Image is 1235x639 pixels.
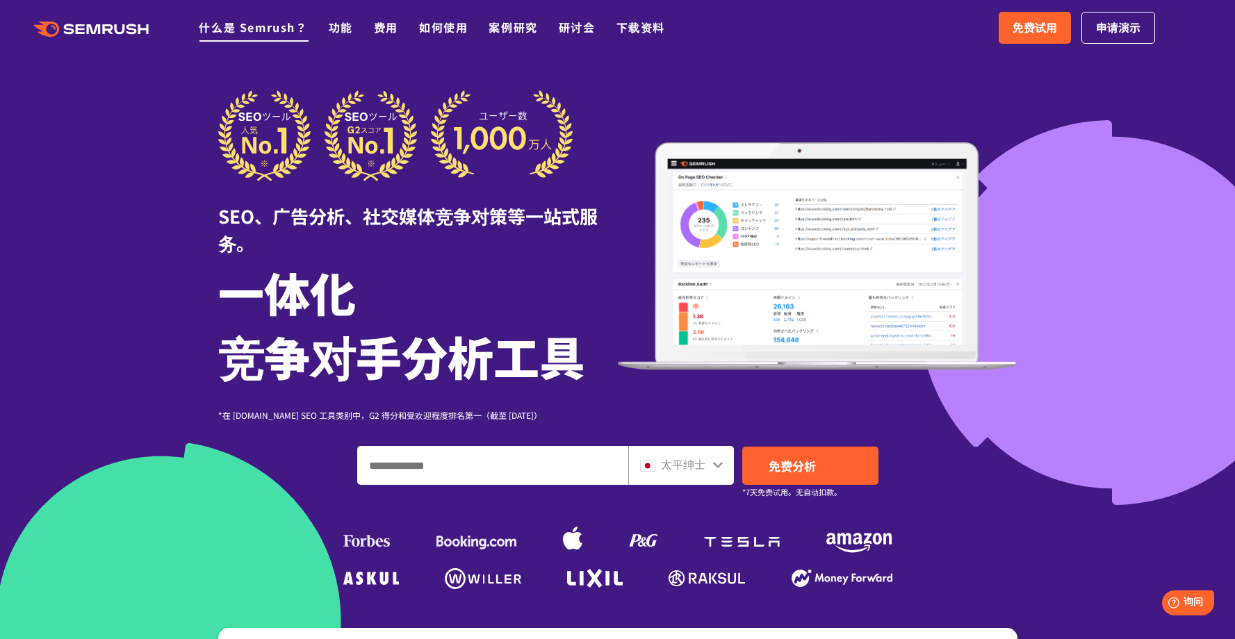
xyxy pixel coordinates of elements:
font: *在 [DOMAIN_NAME] SEO 工具类别中，G2 得分和受欢迎程度排名第一（截至 [DATE]） [218,409,542,421]
a: 研讨会 [559,19,596,35]
iframe: 帮助小部件启动器 [1111,585,1220,624]
a: 功能 [329,19,353,35]
font: 免费试用 [1013,19,1057,35]
font: SEO、广告分析、社交媒体竞争对策等一站式服务。 [218,203,598,256]
font: 太平绅士 [661,456,705,472]
a: 费用 [374,19,398,35]
a: 案例研究 [489,19,537,35]
a: 如何使用 [419,19,468,35]
a: 申请演示 [1081,12,1155,44]
input: 输入域名、关键字或 URL [358,447,628,484]
a: 下载资料 [616,19,665,35]
a: 免费试用 [999,12,1071,44]
font: 一体化 [218,258,356,325]
font: 竞争对手分析工具 [218,322,585,389]
a: 什么是 Semrush？ [199,19,307,35]
a: 免费分析 [742,447,878,485]
font: *7天免费试用。无自动扣款。 [742,486,842,497]
font: 申请演示 [1096,19,1140,35]
font: 免费分析 [769,457,816,474]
